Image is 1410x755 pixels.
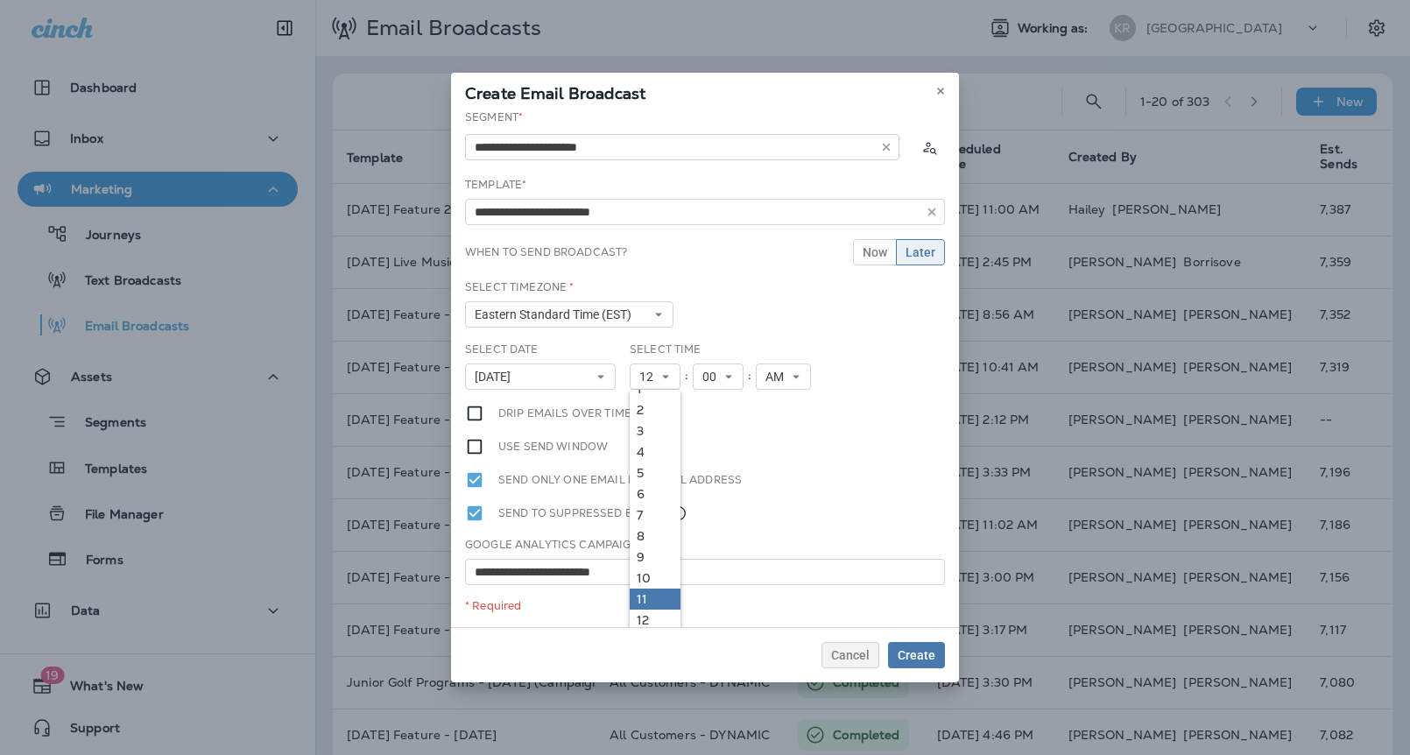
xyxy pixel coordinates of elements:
[465,178,526,192] label: Template
[756,363,811,390] button: AM
[906,246,935,258] span: Later
[630,568,680,589] a: 10
[630,483,680,505] a: 6
[630,441,680,462] a: 4
[863,246,887,258] span: Now
[465,301,673,328] button: Eastern Standard Time (EST)
[693,363,744,390] button: 00
[465,342,539,356] label: Select Date
[630,547,680,568] a: 9
[630,420,680,441] a: 3
[821,642,879,668] button: Cancel
[744,363,756,390] div: :
[451,73,959,109] div: Create Email Broadcast
[498,504,687,523] label: Send to suppressed emails.
[465,280,574,294] label: Select Timezone
[853,239,897,265] button: Now
[498,437,608,456] label: Use send window
[465,599,945,613] div: * Required
[888,642,945,668] button: Create
[831,649,870,661] span: Cancel
[639,370,660,385] span: 12
[475,370,518,385] span: [DATE]
[498,470,742,490] label: Send only one email per email address
[630,505,680,526] a: 7
[630,462,680,483] a: 5
[898,649,935,661] span: Create
[630,363,680,390] button: 12
[913,131,945,163] button: Calculate the estimated number of emails to be sent based on selected segment. (This could take a...
[465,110,523,124] label: Segment
[680,363,693,390] div: :
[465,363,616,390] button: [DATE]
[475,307,638,322] span: Eastern Standard Time (EST)
[465,245,627,259] label: When to send broadcast?
[702,370,723,385] span: 00
[896,239,945,265] button: Later
[630,526,680,547] a: 8
[630,610,680,631] a: 12
[498,404,631,423] label: Drip emails over time
[465,538,671,552] label: Google Analytics Campaign Title
[630,399,680,420] a: 2
[630,589,680,610] a: 11
[765,370,791,385] span: AM
[630,342,701,356] label: Select Time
